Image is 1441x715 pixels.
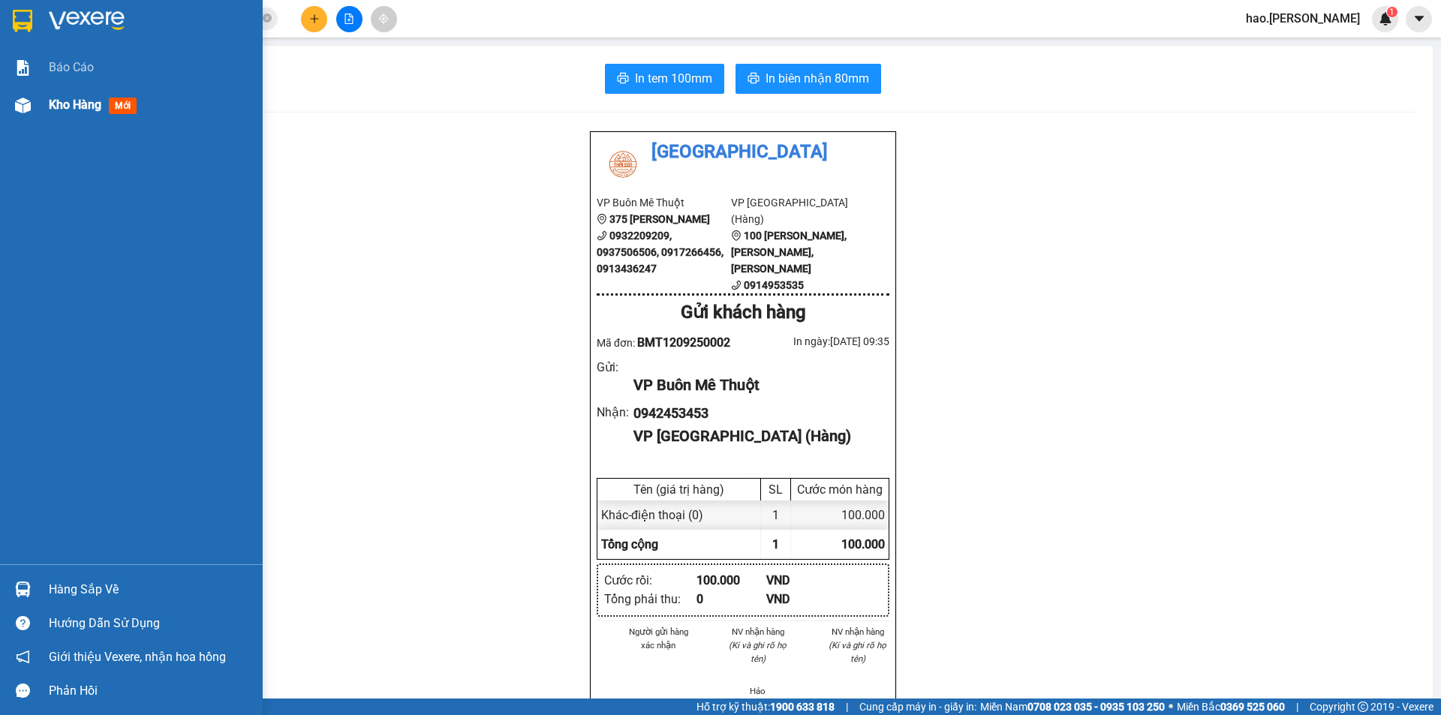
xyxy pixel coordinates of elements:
span: environment [731,230,742,241]
li: VP [GEOGRAPHIC_DATA] (Hàng) [731,194,865,227]
span: printer [748,72,760,86]
div: 1 [761,500,791,530]
span: file-add [344,14,354,24]
span: Cung cấp máy in - giấy in: [859,698,976,715]
span: Kho hàng [49,98,101,112]
span: environment [597,214,607,224]
li: NV nhận hàng [727,625,790,638]
img: warehouse-icon [15,98,31,113]
span: Tổng cộng [601,537,658,551]
div: Tổng phải thu : [604,590,696,608]
span: | [1296,698,1298,715]
span: caret-down [1412,12,1426,26]
div: SL [765,482,787,497]
button: aim [371,6,397,32]
div: Cước rồi : [604,571,696,590]
b: 0914953535 [744,279,804,291]
b: 100 [PERSON_NAME], [PERSON_NAME], [PERSON_NAME] [731,230,847,275]
span: In biên nhận 80mm [766,69,869,88]
div: VND [766,571,836,590]
div: Gửi : [597,358,633,377]
span: question-circle [16,616,30,630]
strong: 1900 633 818 [770,701,835,713]
span: In tem 100mm [635,69,712,88]
img: logo.jpg [597,138,649,191]
div: Gửi khách hàng [597,299,889,327]
span: 1 [772,537,779,551]
span: | [846,698,848,715]
span: CR : [11,96,35,112]
span: printer [617,72,629,86]
span: close-circle [263,14,272,23]
div: Cước món hàng [795,482,885,497]
b: 375 [PERSON_NAME] [609,213,710,225]
span: close-circle [263,12,272,26]
span: Giới thiệu Vexere, nhận hoa hồng [49,647,226,666]
span: Khác - điện thoại (0) [601,508,703,522]
span: message [16,683,30,698]
span: ⚪️ [1169,704,1173,710]
strong: 0708 023 035 - 0935 103 250 [1027,701,1165,713]
div: Nhận : [597,403,633,422]
li: Hảo [727,684,790,698]
i: (Kí và ghi rõ họ tên) [729,640,787,664]
button: printerIn biên nhận 80mm [736,64,881,94]
span: plus [309,14,320,24]
div: Hàng sắp về [49,578,251,601]
span: Hỗ trợ kỹ thuật: [696,698,835,715]
span: hao.[PERSON_NAME] [1234,9,1372,28]
div: VP Buôn Mê Thuột [633,374,877,397]
strong: 0369 525 060 [1220,701,1285,713]
span: Miền Nam [980,698,1165,715]
span: Nhận: [176,13,212,29]
div: Mã đơn: [597,333,743,352]
img: solution-icon [15,60,31,76]
div: VP [GEOGRAPHIC_DATA] (Hàng) [633,425,877,448]
li: [GEOGRAPHIC_DATA] [597,138,889,167]
div: 0942453453 [176,65,328,86]
div: 100.000 [791,500,889,530]
sup: 1 [1387,7,1397,17]
div: 100.000 [11,95,167,113]
span: Báo cáo [49,58,94,77]
div: Hướng dẫn sử dụng [49,612,251,635]
i: (Kí và ghi rõ họ tên) [829,640,886,664]
button: caret-down [1406,6,1432,32]
span: mới [109,98,137,114]
span: Gửi: [13,14,36,30]
div: Phản hồi [49,680,251,702]
span: copyright [1358,701,1368,712]
span: notification [16,650,30,664]
span: 100.000 [841,537,885,551]
div: Tên (giá trị hàng) [601,482,757,497]
img: warehouse-icon [15,581,31,597]
div: 0942453453 [633,403,877,424]
div: [GEOGRAPHIC_DATA] (Hàng) [176,13,328,65]
span: phone [731,280,742,290]
img: icon-new-feature [1379,12,1392,26]
button: plus [301,6,327,32]
img: logo-vxr [13,10,32,32]
b: 0932209209, 0937506506, 0917266456, 0913436247 [597,230,724,275]
span: Miền Bắc [1177,698,1285,715]
button: file-add [336,6,363,32]
div: In ngày: [DATE] 09:35 [743,333,889,350]
span: 1 [1389,7,1394,17]
div: VND [766,590,836,608]
div: 0 [696,590,766,608]
button: printerIn tem 100mm [605,64,724,94]
li: Người gửi hàng xác nhận [627,625,690,652]
div: 100.000 [696,571,766,590]
span: BMT1209250002 [637,335,730,350]
li: NV nhận hàng [826,625,889,638]
div: Buôn Mê Thuột [13,13,165,31]
span: aim [378,14,389,24]
li: VP Buôn Mê Thuột [597,194,731,211]
span: phone [597,230,607,241]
